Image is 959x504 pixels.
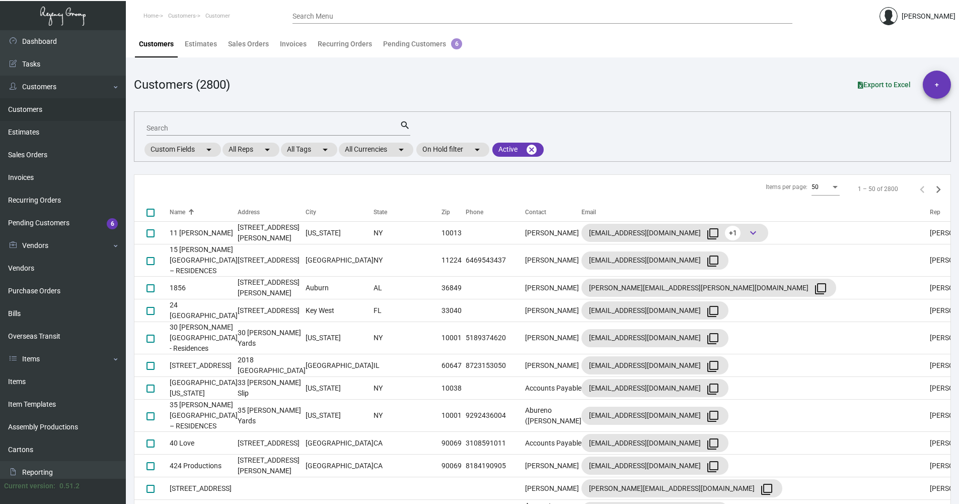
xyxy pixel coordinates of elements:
[815,283,827,295] mat-icon: filter_none
[374,354,441,377] td: IL
[306,322,374,354] td: [US_STATE]
[374,455,441,477] td: CA
[306,222,374,244] td: [US_STATE]
[238,222,306,244] td: [STREET_ADDRESS][PERSON_NAME]
[707,360,719,372] mat-icon: filter_none
[318,39,372,49] div: Recurring Orders
[238,322,306,354] td: 30 [PERSON_NAME] Yards
[525,377,581,400] td: Accounts Payable
[525,299,581,322] td: [PERSON_NAME]
[143,13,159,19] span: Home
[238,377,306,400] td: 33 [PERSON_NAME] Slip
[170,322,238,354] td: 30 [PERSON_NAME][GEOGRAPHIC_DATA] - Residences
[306,432,374,455] td: [GEOGRAPHIC_DATA]
[525,400,581,432] td: Abureno ([PERSON_NAME]
[306,277,374,299] td: Auburn
[238,208,306,217] div: Address
[170,208,238,217] div: Name
[812,183,819,191] span: 50
[306,400,374,432] td: [US_STATE]
[306,377,374,400] td: [US_STATE]
[525,322,581,354] td: [PERSON_NAME]
[466,400,525,432] td: 9292436004
[441,377,466,400] td: 10038
[374,400,441,432] td: NY
[525,277,581,299] td: [PERSON_NAME]
[170,222,238,244] td: 11 [PERSON_NAME]
[492,143,544,157] mat-chip: Active
[589,435,721,451] div: [EMAIL_ADDRESS][DOMAIN_NAME]
[471,144,483,156] mat-icon: arrow_drop_down
[170,400,238,432] td: 35 [PERSON_NAME][GEOGRAPHIC_DATA] – RESIDENCES
[4,481,55,491] div: Current version:
[879,7,898,25] img: admin@bootstrapmaster.com
[59,481,80,491] div: 0.51.2
[170,455,238,477] td: 424 Productions
[747,227,759,239] span: keyboard_arrow_down
[923,71,951,99] button: +
[525,208,546,217] div: Contact
[441,208,450,217] div: Zip
[281,143,337,157] mat-chip: All Tags
[589,330,721,346] div: [EMAIL_ADDRESS][DOMAIN_NAME]
[238,244,306,277] td: [STREET_ADDRESS]
[707,438,719,450] mat-icon: filter_none
[466,208,525,217] div: Phone
[168,13,196,19] span: Customers
[374,208,441,217] div: State
[203,144,215,156] mat-icon: arrow_drop_down
[170,208,185,217] div: Name
[589,408,721,424] div: [EMAIL_ADDRESS][DOMAIN_NAME]
[858,81,911,89] span: Export to Excel
[589,458,721,474] div: [EMAIL_ADDRESS][DOMAIN_NAME]
[589,357,721,373] div: [EMAIL_ADDRESS][DOMAIN_NAME]
[374,244,441,277] td: NY
[589,480,775,496] div: [PERSON_NAME][EMAIL_ADDRESS][DOMAIN_NAME]
[589,302,721,319] div: [EMAIL_ADDRESS][DOMAIN_NAME]
[441,354,466,377] td: 60647
[466,244,525,277] td: 6469543437
[395,144,407,156] mat-icon: arrow_drop_down
[525,432,581,455] td: Accounts Payable
[761,483,773,495] mat-icon: filter_none
[374,299,441,322] td: FL
[466,322,525,354] td: 5189374620
[238,432,306,455] td: [STREET_ADDRESS]
[850,76,919,94] button: Export to Excel
[707,228,719,240] mat-icon: filter_none
[306,208,316,217] div: City
[707,255,719,267] mat-icon: filter_none
[589,225,761,241] div: [EMAIL_ADDRESS][DOMAIN_NAME]
[766,182,807,192] div: Items per page:
[525,455,581,477] td: [PERSON_NAME]
[374,222,441,244] td: NY
[306,208,374,217] div: City
[525,222,581,244] td: [PERSON_NAME]
[466,432,525,455] td: 3108591011
[707,461,719,473] mat-icon: filter_none
[441,322,466,354] td: 10001
[707,305,719,318] mat-icon: filter_none
[228,39,269,49] div: Sales Orders
[589,280,829,296] div: [PERSON_NAME][EMAIL_ADDRESS][PERSON_NAME][DOMAIN_NAME]
[581,203,930,222] th: Email
[525,354,581,377] td: [PERSON_NAME]
[374,277,441,299] td: AL
[374,432,441,455] td: CA
[223,143,279,157] mat-chip: All Reps
[441,400,466,432] td: 10001
[170,432,238,455] td: 40 Love
[466,455,525,477] td: 8184190905
[306,455,374,477] td: [GEOGRAPHIC_DATA]
[858,184,898,194] div: 1 – 50 of 2800
[306,354,374,377] td: [GEOGRAPHIC_DATA]
[902,11,955,22] div: [PERSON_NAME]
[812,184,840,191] mat-select: Items per page:
[935,71,939,99] span: +
[238,400,306,432] td: 35 [PERSON_NAME] Yards
[238,354,306,377] td: 2018 [GEOGRAPHIC_DATA]
[383,39,462,49] div: Pending Customers
[441,208,466,217] div: Zip
[441,222,466,244] td: 10013
[466,354,525,377] td: 8723153050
